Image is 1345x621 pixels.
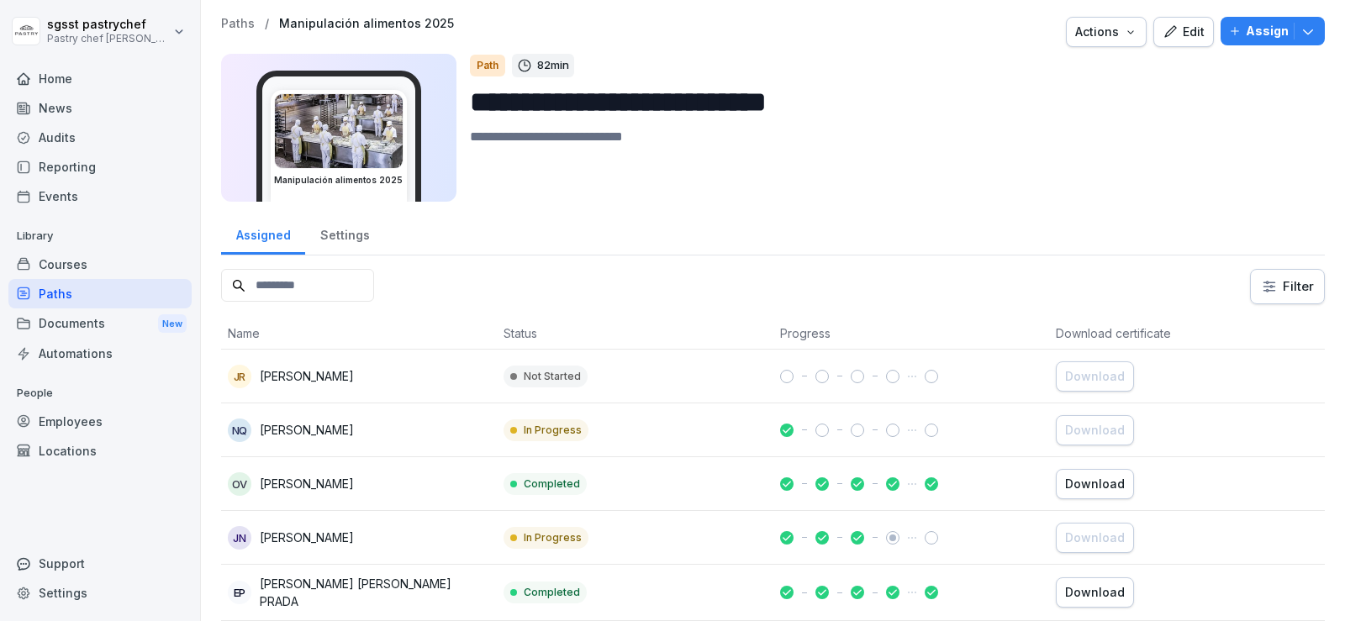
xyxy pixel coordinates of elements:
p: 82 min [537,57,569,74]
h3: Manipulación alimentos 2025 [274,174,403,187]
a: Home [8,64,192,93]
p: Completed [524,585,580,600]
th: Progress [773,318,1049,350]
button: Download [1056,523,1134,553]
div: Edit [1163,23,1205,41]
a: Paths [221,17,255,31]
div: JN [228,526,251,550]
p: Not Started [524,369,581,384]
p: [PERSON_NAME] [260,421,354,439]
p: Pastry chef [PERSON_NAME] y Cocina gourmet [47,33,170,45]
p: [PERSON_NAME] [260,529,354,546]
a: Reporting [8,152,192,182]
a: DocumentsNew [8,308,192,339]
p: sgsst pastrychef [47,18,170,32]
button: Download [1056,415,1134,445]
div: Support [8,549,192,578]
button: Actions [1066,17,1147,47]
th: Name [221,318,497,350]
div: Filter [1261,278,1314,295]
div: Actions [1075,23,1137,41]
th: Download certificate [1049,318,1325,350]
a: Assigned [221,212,305,255]
div: JR [228,365,251,388]
a: Settings [8,578,192,608]
p: In Progress [524,530,582,545]
p: People [8,380,192,407]
button: Edit [1153,17,1214,47]
p: [PERSON_NAME] [260,367,354,385]
button: Assign [1221,17,1325,45]
div: Download [1065,529,1125,547]
div: OV [228,472,251,496]
div: Download [1065,475,1125,493]
a: Automations [8,339,192,368]
div: Documents [8,308,192,339]
div: Download [1065,421,1125,439]
p: In Progress [524,423,582,438]
a: News [8,93,192,123]
a: Audits [8,123,192,152]
button: Download [1056,361,1134,392]
button: Download [1056,577,1134,608]
a: Employees [8,407,192,436]
button: Download [1056,469,1134,499]
a: Courses [8,250,192,279]
a: Settings [305,212,384,255]
div: EP [228,581,251,604]
div: Download [1065,583,1125,602]
p: / [265,17,269,31]
a: Locations [8,436,192,466]
img: xrig9ngccgkbh355tbuziiw7.png [275,94,403,168]
p: Assign [1246,22,1289,40]
p: Completed [524,476,580,492]
p: [PERSON_NAME] [PERSON_NAME] PRADA [260,575,490,610]
div: Download [1065,367,1125,386]
div: New [158,314,187,334]
th: Status [497,318,773,350]
a: Manipulación alimentos 2025 [279,17,454,31]
a: Events [8,182,192,211]
p: Library [8,223,192,250]
p: [PERSON_NAME] [260,475,354,492]
div: NQ [228,418,251,442]
button: Filter [1251,270,1324,303]
div: Path [470,55,505,76]
a: Paths [8,279,192,308]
